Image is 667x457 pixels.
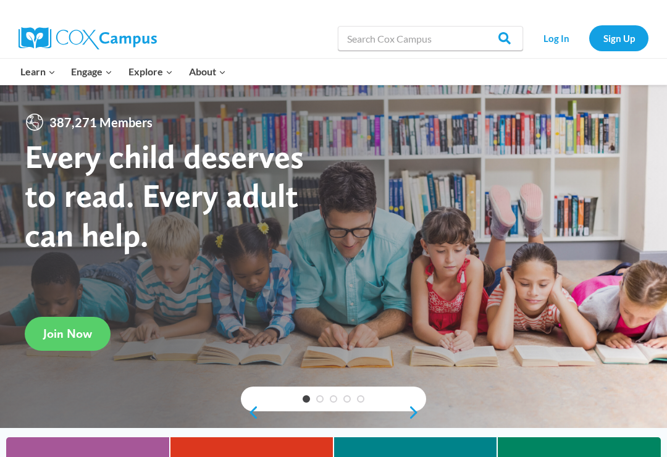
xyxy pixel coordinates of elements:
[529,25,648,51] nav: Secondary Navigation
[338,26,523,51] input: Search Cox Campus
[189,64,226,80] span: About
[71,64,112,80] span: Engage
[20,64,56,80] span: Learn
[128,64,173,80] span: Explore
[357,395,364,403] a: 5
[43,326,92,341] span: Join Now
[316,395,324,403] a: 2
[241,400,426,425] div: content slider buttons
[44,112,157,132] span: 387,271 Members
[303,395,310,403] a: 1
[25,317,111,351] a: Join Now
[408,405,426,420] a: next
[19,27,157,49] img: Cox Campus
[241,405,259,420] a: previous
[343,395,351,403] a: 4
[12,59,233,85] nav: Primary Navigation
[330,395,337,403] a: 3
[529,25,583,51] a: Log In
[25,136,304,254] strong: Every child deserves to read. Every adult can help.
[589,25,648,51] a: Sign Up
